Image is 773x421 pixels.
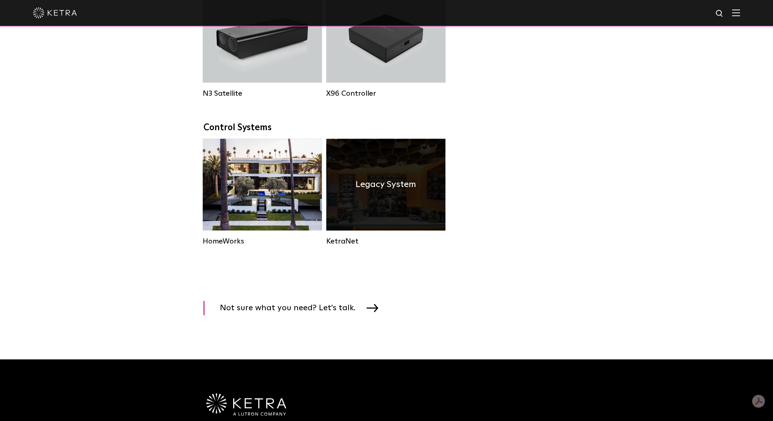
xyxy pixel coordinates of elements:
img: Hamburger%20Nav.svg [732,9,740,16]
a: Not sure what you need? Let's talk. [203,301,387,315]
img: search icon [715,9,724,18]
span: Not sure what you need? Let's talk. [220,301,367,315]
div: HomeWorks [203,237,322,246]
div: KetraNet [326,237,445,246]
img: Ketra-aLutronCo_White_RGB [206,393,286,416]
div: X96 Controller [326,89,445,98]
a: HomeWorks Residential Solution [203,139,322,246]
div: Control Systems [203,122,570,133]
div: N3 Satellite [203,89,322,98]
a: KetraNet Legacy System [326,139,445,246]
img: ketra-logo-2019-white [33,7,77,18]
h4: Legacy System [356,177,416,191]
img: arrow [367,304,378,312]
